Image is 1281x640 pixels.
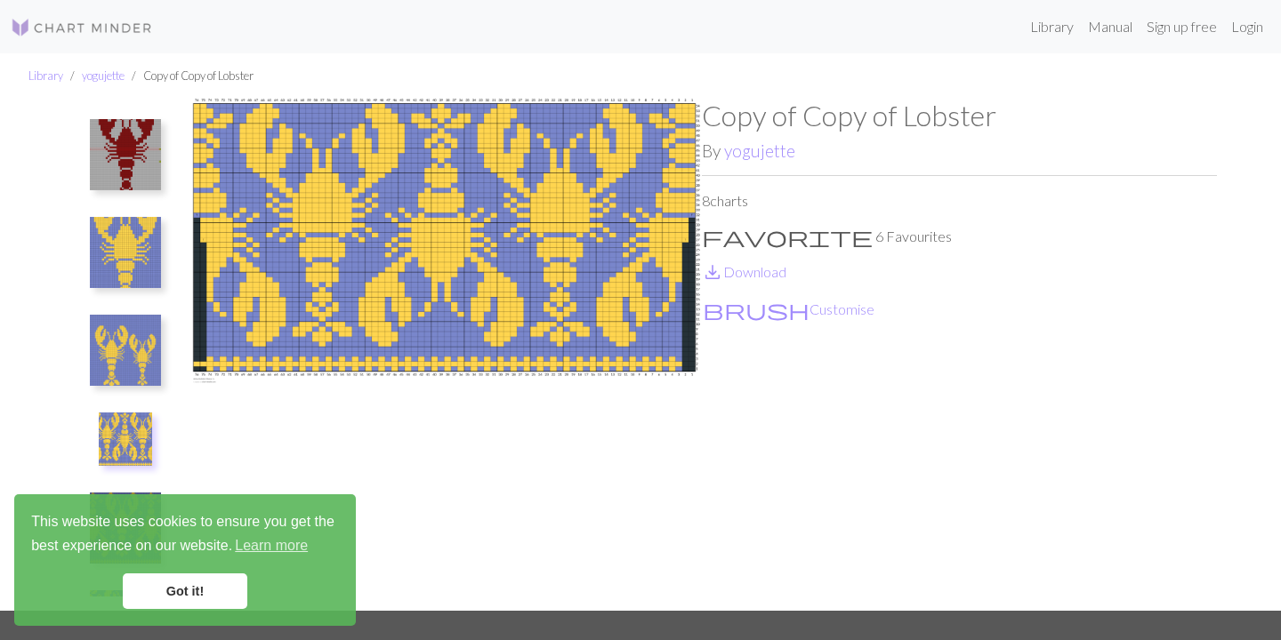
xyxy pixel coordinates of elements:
i: Favourite [702,226,873,247]
img: Actual Lobster Sleeve [187,99,702,611]
button: CustomiseCustomise [702,298,875,321]
span: brush [703,297,810,322]
a: Sign up free [1140,9,1224,44]
a: yogujette [82,68,125,83]
li: Copy of Copy of Lobster [125,68,254,84]
img: Lobster [90,119,161,190]
img: Actual Lobster Sleeve [99,412,152,466]
h2: By [702,140,1217,161]
a: yogujette [724,140,795,161]
a: learn more about cookies [232,532,310,559]
a: dismiss cookie message [123,573,247,609]
a: DownloadDownload [702,263,786,280]
i: Customise [703,299,810,320]
a: Login [1224,9,1270,44]
i: Download [702,261,723,283]
h1: Copy of Copy of Lobster [702,99,1217,132]
span: save_alt [702,260,723,284]
span: This website uses cookies to ensure you get the best experience on our website. [31,511,339,559]
a: Library [1023,9,1081,44]
img: Actual Body Chart [90,492,161,564]
div: cookieconsent [14,494,356,626]
img: Logo [11,17,153,38]
span: favorite [702,224,873,249]
a: Manual [1081,9,1140,44]
p: 8 charts [702,190,1217,212]
img: Size Variations of Lobsters [90,315,161,386]
p: 6 Favourites [702,226,1217,247]
a: Library [28,68,63,83]
img: Lobster Gauge [90,217,161,288]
